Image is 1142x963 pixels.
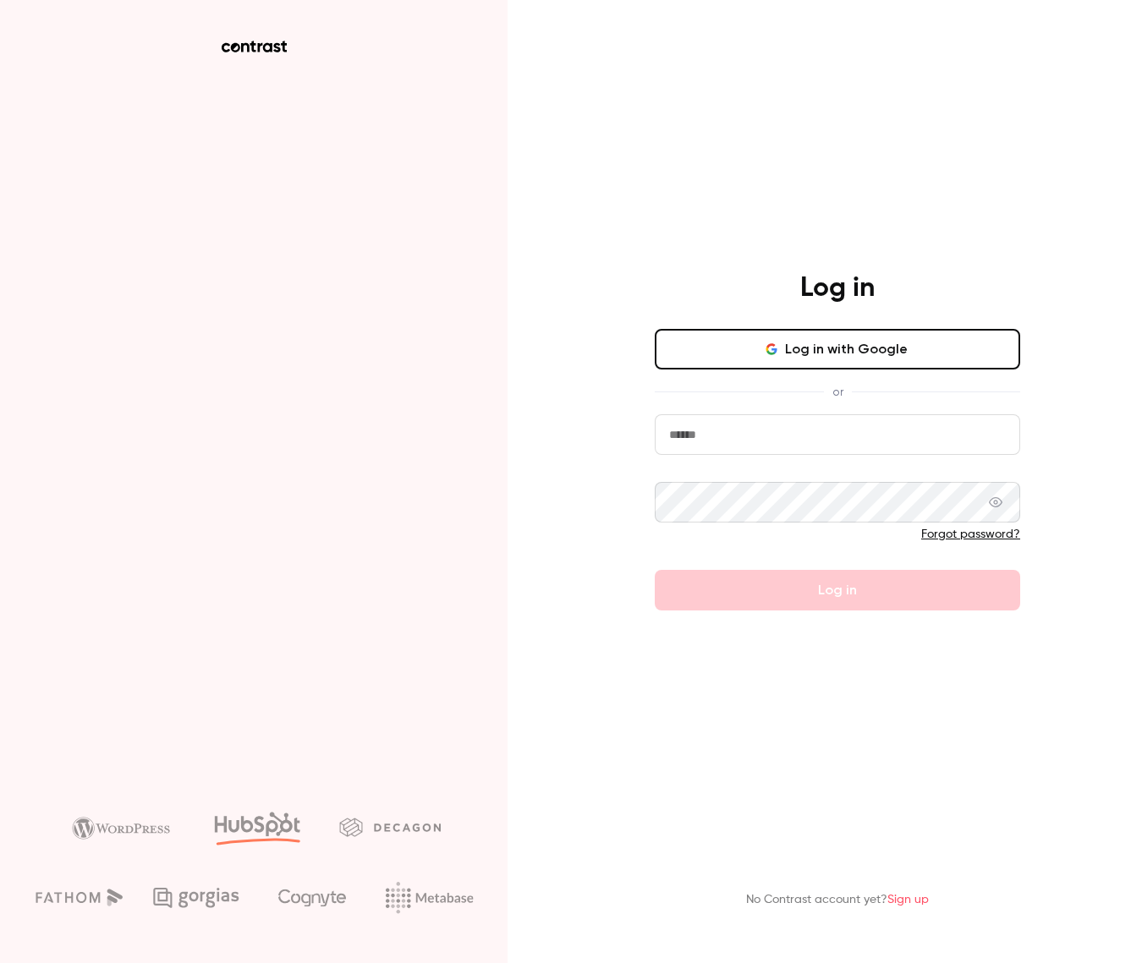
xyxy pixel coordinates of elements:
[339,818,441,836] img: decagon
[746,891,929,909] p: No Contrast account yet?
[921,528,1020,540] a: Forgot password?
[800,271,875,305] h4: Log in
[824,383,852,401] span: or
[887,894,929,906] a: Sign up
[655,329,1020,369] button: Log in with Google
